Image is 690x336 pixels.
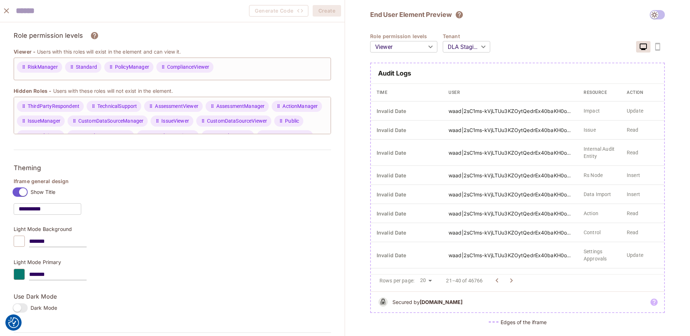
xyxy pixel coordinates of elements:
[443,33,496,40] h4: Tenant
[8,317,19,328] button: Consent Preferences
[455,10,464,19] svg: The element will only show tenant specific content. No user information will be visible across te...
[650,41,665,53] span: coming soon
[448,172,572,179] p: waad|2sC1ms-kVjLTUu3KZOytQedrEx40baKH0oT4-8OR0-M
[78,117,143,125] span: CustomDataSourceManager
[115,63,149,71] span: PolicyManager
[378,69,657,78] h2: Audit Logs
[578,83,621,101] th: resource
[377,149,437,156] h4: Invalid Date
[371,83,443,101] th: Time
[282,103,318,110] span: ActionManager
[14,178,331,185] h4: Iframe general design
[578,101,621,121] td: Impact
[161,117,189,125] span: IssueViewer
[379,277,414,284] p: Rows per page:
[377,127,437,133] h4: Invalid Date
[370,10,451,19] h2: End User Element Preview
[285,117,299,125] span: Public
[621,166,664,185] td: Insert
[578,242,621,268] td: Settings Approvals
[578,166,621,185] td: Rs Node
[313,5,341,17] button: Create
[578,140,621,166] td: Internal Audit Entity
[504,273,519,288] button: Go to next page
[377,172,437,179] h4: Invalid Date
[392,299,463,305] h5: Secured by
[207,117,267,125] span: CustomDataSourceViewer
[28,103,79,110] span: ThirdPartyRespondent
[377,210,437,217] h4: Invalid Date
[14,163,331,173] h3: Theming
[90,31,99,40] svg: Assign roles to different permission levels and grant users the correct rights over each element....
[448,210,572,217] p: waad|2sC1ms-kVjLTUu3KZOytQedrEx40baKH0oT4-8OR0-M
[14,30,83,41] h3: Role permission levels
[14,48,36,55] span: Viewer -
[370,33,443,40] h4: Role permission levels
[249,5,308,17] button: Generate Code
[501,319,547,326] h5: Edges of the iframe
[621,101,664,121] td: Update
[578,268,621,287] td: Acceptance
[14,259,331,265] p: Light Mode Primary
[377,295,390,309] img: b&w logo
[448,191,572,198] p: waad|2sC1ms-kVjLTUu3KZOytQedrEx40baKH0oT4-8OR0-M
[31,304,57,311] span: Dark Mode
[377,229,437,236] h4: Invalid Date
[448,127,572,133] p: waad|2sC1ms-kVjLTUu3KZOytQedrEx40baKH0oT4-8OR0-M
[578,204,621,223] td: Action
[377,191,437,198] h4: Invalid Date
[8,317,19,328] img: Revisit consent button
[621,223,664,242] td: Read
[446,277,483,284] p: 21–40 of 46766
[167,63,209,71] span: ComplianceViewer
[377,108,437,114] h4: Invalid Date
[148,132,194,140] span: ControlGroupViewer
[28,117,60,125] span: IssueManager
[578,121,621,140] td: Issue
[78,132,130,140] span: ControlGroupManager
[448,108,572,114] p: waad|2sC1ms-kVjLTUu3KZOytQedrEx40baKH0oT4-8OR0-M
[14,292,331,300] p: Use Dark Mode
[578,185,621,204] td: Data Import
[97,103,137,110] span: TechnicalSupport
[448,252,572,259] p: waad|2sC1ms-kVjLTUu3KZOytQedrEx40baKH0oT4-8OR0-M
[621,242,664,268] td: Update
[28,63,58,71] span: RiskManager
[490,273,504,288] button: Go to previous page
[14,87,52,95] span: Hidden Roles -
[14,226,331,232] p: Light Mode Background
[155,103,198,110] span: AssessmentViewer
[621,204,664,223] td: Read
[216,103,265,110] span: AssessmentManager
[249,5,308,17] span: Create the element to generate code
[370,37,437,57] div: Viewer
[53,87,173,94] p: Users with these roles will not exist in the element.
[621,140,664,166] td: Read
[417,275,434,286] div: 20
[28,132,60,140] span: ControlViewer
[621,121,664,140] td: Read
[420,299,463,305] b: [DOMAIN_NAME]
[443,83,578,101] th: User
[76,63,97,71] span: Standard
[578,223,621,242] td: Control
[621,185,664,204] td: Insert
[443,37,490,57] div: DLA Staging
[621,268,664,287] td: Read
[268,132,309,140] span: CustomerSuccess
[37,48,181,55] p: Users with this roles will exist in the element and can view it.
[448,229,572,236] p: waad|2sC1ms-kVjLTUu3KZOytQedrEx40baKH0oT4-8OR0-M
[621,83,664,101] th: action
[377,252,437,259] h4: Invalid Date
[448,149,572,156] p: waad|2sC1ms-kVjLTUu3KZOytQedrEx40baKH0oT4-8OR0-M
[212,132,250,140] span: ControlManager
[31,189,55,195] span: Show Title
